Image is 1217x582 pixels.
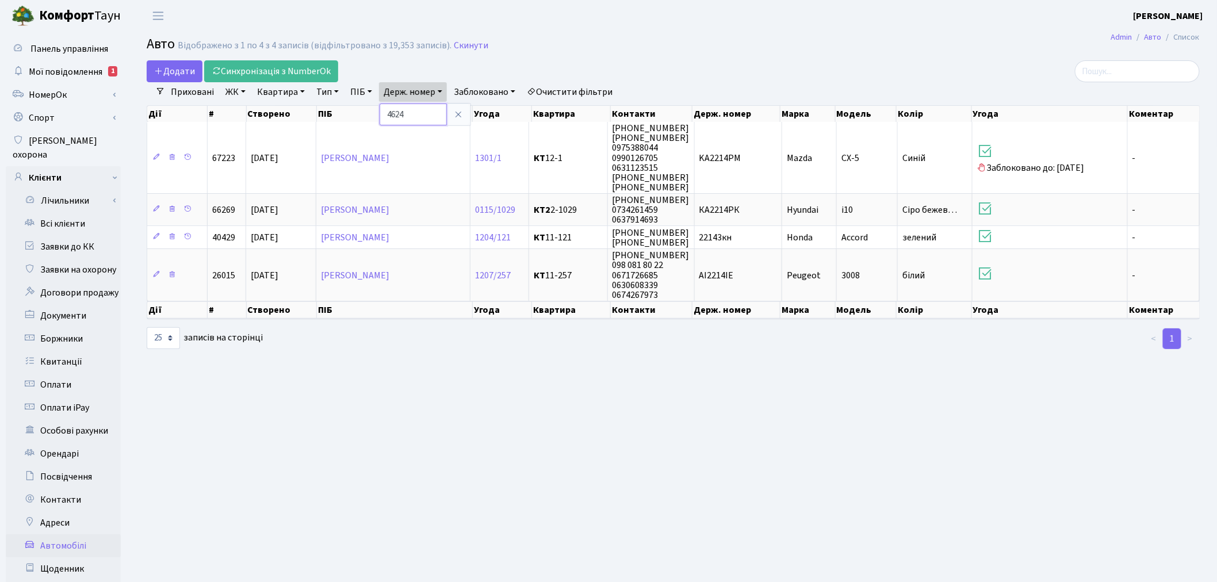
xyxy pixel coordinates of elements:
[699,231,732,244] span: 22143кн
[611,106,692,122] th: Контакти
[475,204,515,216] a: 0115/1029
[147,301,208,319] th: Дії
[532,301,611,319] th: Квартира
[6,258,121,281] a: Заявки на охорону
[251,269,278,282] span: [DATE]
[321,152,389,164] a: [PERSON_NAME]
[312,82,343,102] a: Тип
[1163,328,1181,349] a: 1
[6,212,121,235] a: Всі клієнти
[251,204,278,216] span: [DATE]
[692,301,780,319] th: Держ. номер
[1111,31,1132,43] a: Admin
[147,106,208,122] th: Дії
[699,269,734,282] span: AI2214IE
[534,271,603,280] span: 11-257
[321,204,389,216] a: [PERSON_NAME]
[252,82,309,102] a: Квартира
[6,235,121,258] a: Заявки до КК
[613,227,690,249] span: [PHONE_NUMBER] [PHONE_NUMBER]
[6,106,121,129] a: Спорт
[6,166,121,189] a: Клієнти
[902,269,925,282] span: білий
[208,106,247,122] th: #
[147,327,180,349] select: записів на сторінці
[178,40,451,51] div: Відображено з 1 по 4 з 4 записів (відфільтровано з 19,353 записів).
[449,82,520,102] a: Заблоковано
[6,488,121,511] a: Контакти
[1132,152,1136,164] span: -
[321,269,389,282] a: [PERSON_NAME]
[534,205,603,215] span: 2-1029
[1075,60,1200,82] input: Пошук...
[1134,10,1203,22] b: [PERSON_NAME]
[1134,9,1203,23] a: [PERSON_NAME]
[6,373,121,396] a: Оплати
[897,301,971,319] th: Колір
[6,557,121,580] a: Щоденник
[787,269,821,282] span: Peugeot
[6,350,121,373] a: Квитанції
[613,249,690,301] span: [PHONE_NUMBER] 098 081 80 22 0671726685 0630608339 0674267973
[12,5,35,28] img: logo.png
[841,231,868,244] span: Accord
[6,83,121,106] a: НомерОк
[251,152,278,164] span: [DATE]
[699,204,740,216] span: КА2214РК
[144,6,173,25] button: Переключити навігацію
[836,106,897,122] th: Модель
[902,152,925,164] span: Синій
[972,301,1128,319] th: Угода
[475,231,511,244] a: 1204/121
[147,60,202,82] a: Додати
[534,152,545,164] b: КТ
[212,152,235,164] span: 67223
[317,301,473,319] th: ПІБ
[147,327,263,349] label: записів на сторінці
[6,60,121,83] a: Мої повідомлення1
[204,60,338,82] a: Синхронізація з NumberOk
[780,106,835,122] th: Марка
[108,66,117,76] div: 1
[613,122,690,194] span: [PHONE_NUMBER] [PHONE_NUMBER] 0975388044 0990126705 0631123515 [PHONE_NUMBER] [PHONE_NUMBER]
[522,82,617,102] a: Очистити фільтри
[1162,31,1200,44] li: Список
[473,106,532,122] th: Угода
[321,231,389,244] a: [PERSON_NAME]
[1145,31,1162,43] a: Авто
[473,301,532,319] th: Угода
[897,106,971,122] th: Колір
[902,231,936,244] span: зелений
[534,233,603,242] span: 11-121
[787,231,813,244] span: Honda
[1132,231,1136,244] span: -
[6,327,121,350] a: Боржники
[692,106,780,122] th: Держ. номер
[699,152,741,164] span: KA2214PM
[1128,106,1200,122] th: Коментар
[1094,25,1217,49] nav: breadcrumb
[212,204,235,216] span: 66269
[212,231,235,244] span: 40429
[780,301,835,319] th: Марка
[39,6,94,25] b: Комфорт
[379,82,447,102] a: Держ. номер
[317,106,473,122] th: ПІБ
[836,301,897,319] th: Модель
[1132,204,1136,216] span: -
[247,106,317,122] th: Створено
[454,40,488,51] a: Скинути
[154,65,195,78] span: Додати
[221,82,250,102] a: ЖК
[29,66,102,78] span: Мої повідомлення
[6,465,121,488] a: Посвідчення
[532,106,611,122] th: Квартира
[534,204,550,216] b: КТ2
[346,82,377,102] a: ПІБ
[6,442,121,465] a: Орендарі
[247,301,317,319] th: Створено
[6,129,121,166] a: [PERSON_NAME] охорона
[613,194,690,226] span: [PHONE_NUMBER] 0734261459 0637914693
[251,231,278,244] span: [DATE]
[6,37,121,60] a: Панель управління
